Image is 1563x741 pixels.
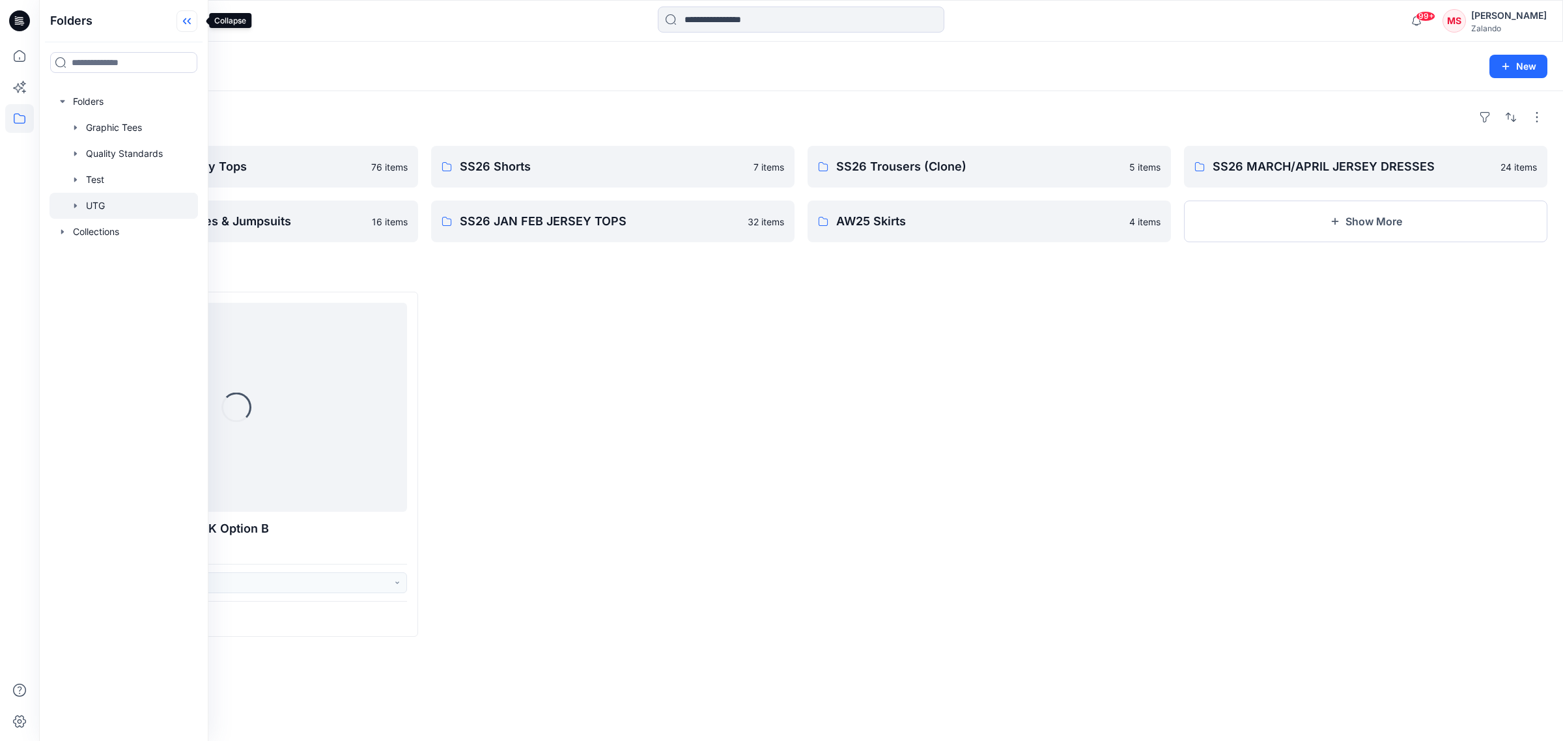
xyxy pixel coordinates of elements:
h4: Styles [55,263,1547,279]
span: 99+ [1416,11,1435,21]
p: 32 items [748,215,784,229]
p: AW25 Skirts [836,212,1121,231]
p: SS26 Shorts [460,158,746,176]
div: [PERSON_NAME] [1471,8,1547,23]
button: Show More [1184,201,1547,242]
p: SS26 MARCH/APRIL JERSEY DRESSES [1213,158,1493,176]
a: SS26 JAN FEB JERSEY TOPS32 items [431,201,795,242]
p: 5 items [1129,160,1161,174]
a: SS26 Trousers (Clone)5 items [808,146,1171,188]
a: SS26 Shorts7 items [431,146,795,188]
p: SS26 JAN/FEB Dresses & Jumpsuits [83,212,364,231]
p: 24 items [1500,160,1537,174]
a: AW25 Skirts4 items [808,201,1171,242]
p: 76 items [371,160,408,174]
p: SS26 Trousers (Clone) [836,158,1121,176]
a: SS26 JAN/FEB Dresses & Jumpsuits16 items [55,201,418,242]
a: SS26 MARCH/APRIL JERSEY DRESSES24 items [1184,146,1547,188]
p: UTG M-AF-SS26-T062-CK Option B [66,520,407,538]
button: New [1489,55,1547,78]
p: 7 items [753,160,784,174]
div: MS [1443,9,1466,33]
p: SS26 MAR/APR Jersey Tops [83,158,363,176]
p: 4 items [1129,215,1161,229]
p: 16 items [372,215,408,229]
a: SS26 MAR/APR Jersey Tops76 items [55,146,418,188]
div: Zalando [1471,23,1547,33]
p: SS26 JAN FEB JERSEY TOPS [460,212,740,231]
